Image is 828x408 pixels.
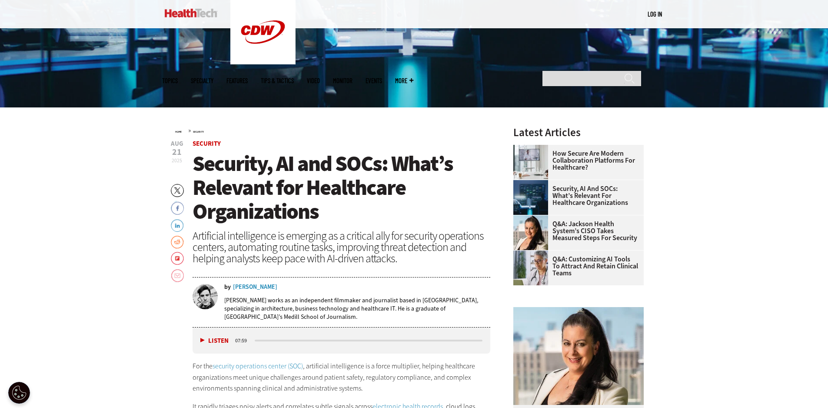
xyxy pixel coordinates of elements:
a: CDW [230,57,296,67]
span: More [395,77,413,84]
span: Aug [171,140,183,147]
a: Q&A: Customizing AI Tools To Attract and Retain Clinical Teams [513,256,638,277]
p: For the , artificial intelligence is a force multiplier, helping healthcare organizations meet un... [193,361,491,394]
div: media player [193,328,491,354]
img: Connie Barrera [513,215,548,250]
img: doctor on laptop [513,251,548,285]
a: How Secure Are Modern Collaboration Platforms for Healthcare? [513,150,638,171]
a: Security, AI and SOCs: What’s Relevant for Healthcare Organizations [513,185,638,206]
a: Video [307,77,320,84]
img: Connie Barrera [513,307,644,405]
a: security team in high-tech computer room [513,180,552,187]
a: Log in [648,10,662,18]
div: Artificial intelligence is emerging as a critical ally for security operations centers, automatin... [193,230,491,264]
span: by [224,284,231,290]
span: 21 [171,148,183,157]
a: care team speaks with physician over conference call [513,145,552,152]
a: MonITor [333,77,352,84]
div: » [175,127,491,134]
a: Security [193,139,221,148]
img: care team speaks with physician over conference call [513,145,548,180]
img: nathan eddy [193,284,218,309]
p: [PERSON_NAME] works as an independent filmmaker and journalist based in [GEOGRAPHIC_DATA], specia... [224,296,491,321]
a: Security [193,130,204,134]
a: Home [175,130,182,134]
span: Topics [162,77,178,84]
a: Connie Barrera [513,215,552,222]
a: Events [366,77,382,84]
a: [PERSON_NAME] [233,284,277,290]
div: Cookie Settings [8,382,30,404]
a: security operations center (SOC) [213,361,303,371]
img: security team in high-tech computer room [513,180,548,215]
a: doctor on laptop [513,251,552,258]
button: Open Preferences [8,382,30,404]
img: Home [165,9,217,17]
h3: Latest Articles [513,127,644,138]
span: Security, AI and SOCs: What’s Relevant for Healthcare Organizations [193,149,453,226]
div: User menu [648,10,662,19]
div: duration [234,337,253,344]
span: Specialty [191,77,213,84]
a: Q&A: Jackson Health System’s CISO Takes Measured Steps for Security [513,221,638,241]
a: Tips & Tactics [261,77,294,84]
button: Listen [200,338,229,344]
a: Features [226,77,248,84]
span: 2025 [172,157,182,164]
